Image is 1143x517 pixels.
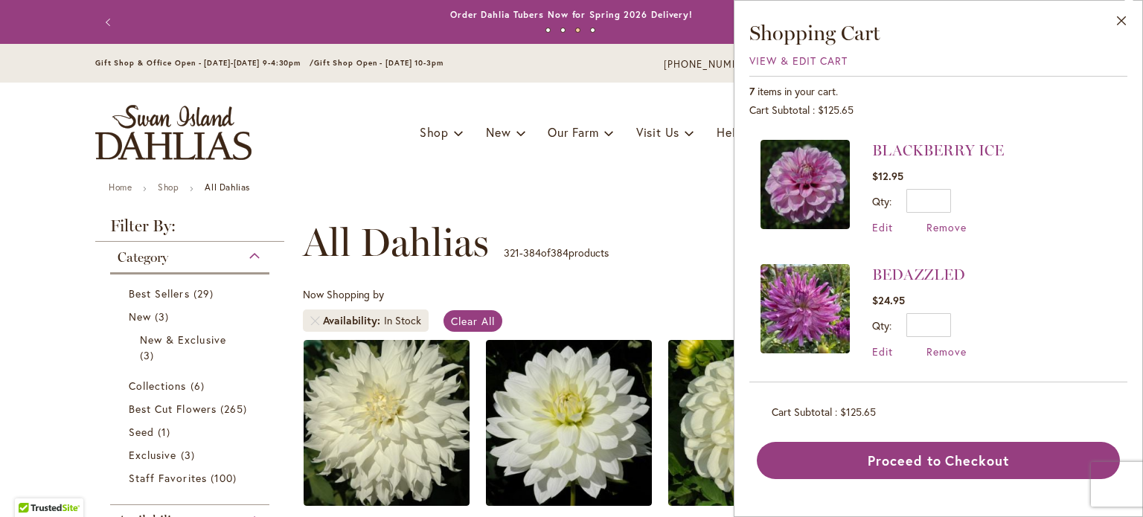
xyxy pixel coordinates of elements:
[560,28,566,33] button: 2 of 4
[749,54,848,68] a: View & Edit Cart
[636,124,679,140] span: Visit Us
[205,182,250,193] strong: All Dahlias
[504,241,609,265] p: - of products
[840,405,876,419] span: $125.65
[758,84,838,98] span: items in your cart.
[450,9,693,20] a: Order Dahlia Tubers Now for Spring 2026 Delivery!
[129,286,190,301] span: Best Sellers
[158,424,174,440] span: 1
[304,340,470,506] img: Snowbound
[129,424,254,440] a: Seed
[486,495,652,509] a: SNOWFLAKE
[761,140,850,234] a: BLACKBERRY ICE
[761,264,850,353] img: BEDAZZLED
[140,333,226,347] span: New & Exclusive
[95,7,125,37] button: Previous
[193,286,217,301] span: 29
[749,84,755,98] span: 7
[761,140,850,229] img: BLACKBERRY ICE
[118,249,168,266] span: Category
[872,169,903,183] span: $12.95
[872,220,893,234] a: Edit
[772,405,832,419] span: Cart Subtotal
[129,425,154,439] span: Seed
[590,28,595,33] button: 4 of 4
[504,245,519,260] span: 321
[872,344,893,359] a: Edit
[95,218,284,242] strong: Filter By:
[129,401,254,417] a: Best Cut Flowers
[420,124,449,140] span: Shop
[545,28,551,33] button: 1 of 4
[304,495,470,509] a: Snowbound
[129,470,254,486] a: Staff Favorites
[926,344,967,359] a: Remove
[523,245,541,260] span: 384
[190,378,208,394] span: 6
[749,20,880,45] span: Shopping Cart
[575,28,580,33] button: 3 of 4
[158,182,179,193] a: Shop
[155,309,173,324] span: 3
[664,57,754,72] a: [PHONE_NUMBER]
[757,442,1120,479] button: Proceed to Checkout
[129,447,254,463] a: Exclusive
[551,245,569,260] span: 384
[129,309,254,324] a: New
[11,464,53,506] iframe: Launch Accessibility Center
[95,105,252,160] a: store logo
[181,447,199,463] span: 3
[129,379,187,393] span: Collections
[818,103,854,117] span: $125.65
[872,266,965,283] a: BEDAZZLED
[486,124,510,140] span: New
[872,194,891,208] label: Qty
[872,141,1004,159] a: BLACKBERRY ICE
[303,287,384,301] span: Now Shopping by
[129,471,207,485] span: Staff Favorites
[486,340,652,506] img: SNOWFLAKE
[129,309,151,324] span: New
[109,182,132,193] a: Home
[129,378,254,394] a: Collections
[220,401,251,417] span: 265
[129,286,254,301] a: Best Sellers
[129,448,176,462] span: Exclusive
[310,316,319,325] a: Remove Availability In Stock
[749,103,810,117] span: Cart Subtotal
[668,495,834,509] a: SOLO
[444,310,502,332] a: Clear All
[303,220,489,265] span: All Dahlias
[314,58,444,68] span: Gift Shop Open - [DATE] 10-3pm
[323,313,384,328] span: Availability
[140,332,243,363] a: New &amp; Exclusive
[872,318,891,333] label: Qty
[717,124,784,140] span: Help Center
[140,347,158,363] span: 3
[872,293,905,307] span: $24.95
[384,313,421,328] div: In Stock
[129,402,217,416] span: Best Cut Flowers
[668,340,834,506] img: SOLO
[548,124,598,140] span: Our Farm
[451,314,495,328] span: Clear All
[761,264,850,359] a: BEDAZZLED
[95,58,314,68] span: Gift Shop & Office Open - [DATE]-[DATE] 9-4:30pm /
[211,470,240,486] span: 100
[926,220,967,234] a: Remove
